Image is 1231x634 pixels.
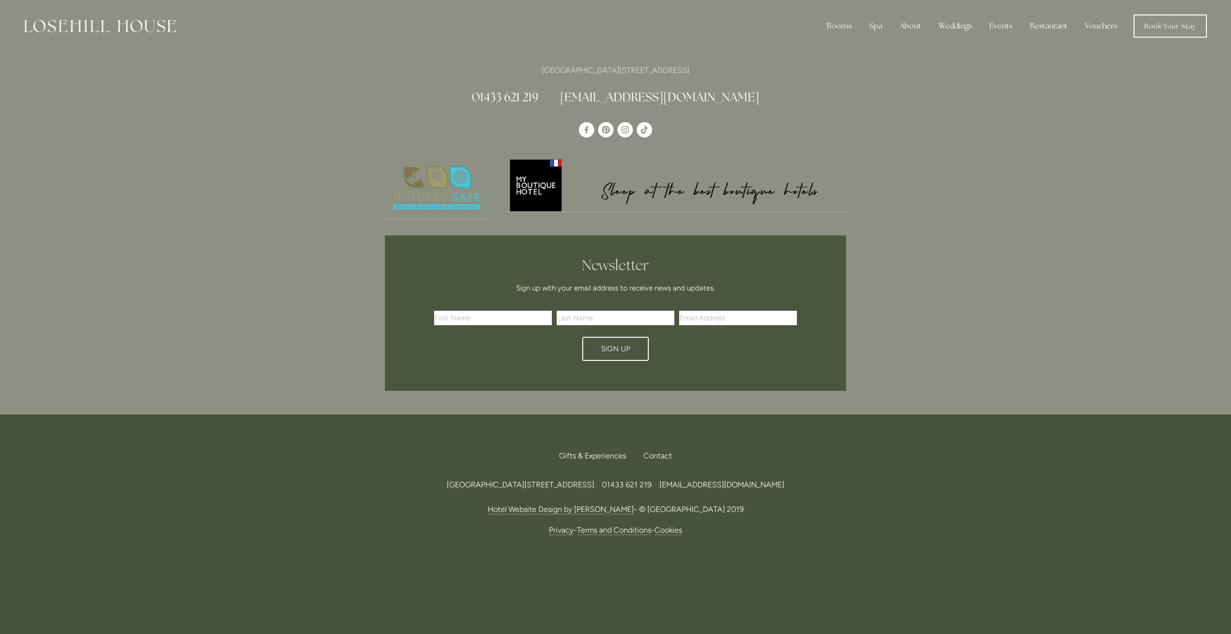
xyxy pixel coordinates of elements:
p: - - [385,524,846,537]
div: Events [982,16,1020,36]
div: Weddings [931,16,980,36]
div: Rooms [819,16,860,36]
img: My Boutique Hotel - Logo [505,158,847,211]
a: TikTok [637,122,652,138]
input: First Name [434,311,552,325]
a: Pinterest [598,122,614,138]
div: About [892,16,929,36]
div: Spa [862,16,890,36]
img: Losehill House [24,20,176,32]
a: [EMAIL_ADDRESS][DOMAIN_NAME] [560,89,759,105]
a: My Boutique Hotel - Logo [505,158,847,212]
a: Terms and Conditions [577,525,651,535]
p: [GEOGRAPHIC_DATA][STREET_ADDRESS] [385,64,846,77]
span: Sign Up [601,345,630,353]
h2: Newsletter [438,257,793,274]
button: Sign Up [582,337,649,361]
span: [GEOGRAPHIC_DATA][STREET_ADDRESS] [447,480,594,489]
span: Gifts & Experiences [559,451,626,460]
p: Sign up with your email address to receive news and updates. [438,282,793,294]
a: Book Your Stay [1134,14,1207,38]
a: Hotel Website Design by [PERSON_NAME] [488,505,634,514]
p: - © [GEOGRAPHIC_DATA] 2019 [385,503,846,516]
div: Restaurant [1022,16,1075,36]
div: Contact [636,445,672,467]
a: [EMAIL_ADDRESS][DOMAIN_NAME] [659,480,784,489]
a: Vouchers [1077,16,1125,36]
span: 01433 621 219 [602,480,652,489]
input: Email Address [679,311,797,325]
a: Cookies [655,525,682,535]
input: Last Name [557,311,674,325]
a: 01433 621 219 [472,89,538,105]
a: Instagram [617,122,633,138]
img: Nature's Safe - Logo [385,158,488,219]
a: Gifts & Experiences [559,445,634,467]
a: Privacy [549,525,574,535]
a: Losehill House Hotel & Spa [579,122,594,138]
